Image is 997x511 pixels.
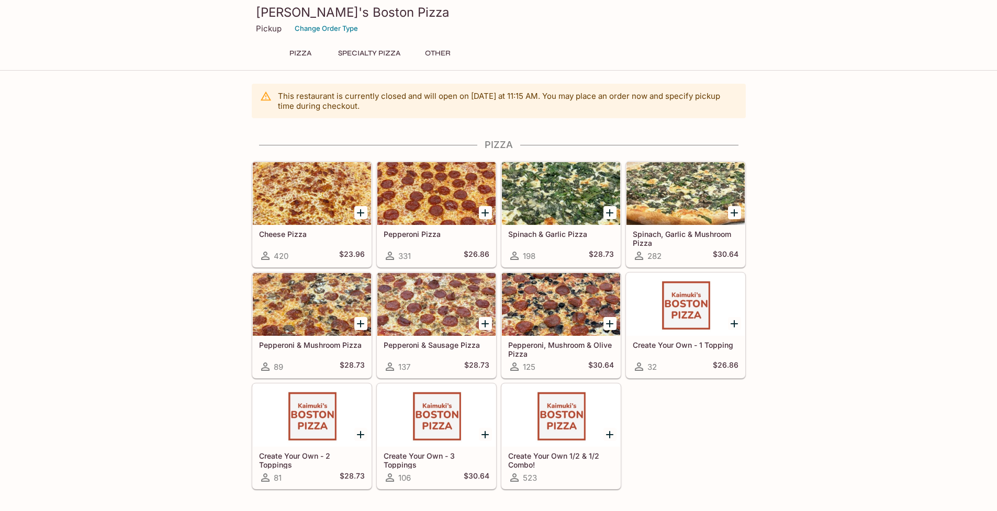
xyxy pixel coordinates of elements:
a: Create Your Own - 1 Topping32$26.86 [626,272,745,378]
h5: Spinach, Garlic & Mushroom Pizza [633,230,738,247]
button: Add Create Your Own - 2 Toppings [354,428,367,441]
h5: $23.96 [339,249,365,262]
h5: Cheese Pizza [259,230,365,239]
h5: $28.73 [340,360,365,373]
h5: $30.64 [713,249,738,262]
a: Pepperoni & Sausage Pizza137$28.73 [377,272,496,378]
h5: Pepperoni & Sausage Pizza [384,340,489,349]
div: Create Your Own 1/2 & 1/2 Combo! [502,384,620,447]
h5: $26.86 [464,249,489,262]
h5: $28.73 [464,360,489,373]
p: This restaurant is currently closed and will open on [DATE] at 11:15 AM . You may place an order ... [278,91,737,111]
span: 331 [398,251,411,261]
h5: Create Your Own 1/2 & 1/2 Combo! [508,451,614,469]
h5: Create Your Own - 1 Topping [633,340,738,349]
span: 420 [274,251,288,261]
span: 106 [398,473,411,483]
div: Create Your Own - 1 Topping [626,273,745,336]
button: Other [415,46,462,61]
span: 89 [274,362,283,372]
button: Change Order Type [290,20,363,37]
h4: Pizza [252,139,746,151]
h5: Pepperoni Pizza [384,230,489,239]
div: Spinach & Garlic Pizza [502,162,620,225]
div: Pepperoni & Mushroom Pizza [253,273,371,336]
span: 137 [398,362,410,372]
h5: $28.73 [589,249,614,262]
span: 198 [523,251,535,261]
h5: $26.86 [713,360,738,373]
button: Add Spinach & Garlic Pizza [603,206,617,219]
div: Pepperoni & Sausage Pizza [377,273,496,336]
h5: Pepperoni & Mushroom Pizza [259,340,365,349]
button: Add Spinach, Garlic & Mushroom Pizza [728,206,741,219]
h5: Spinach & Garlic Pizza [508,230,614,239]
button: Add Create Your Own - 3 Toppings [479,428,492,441]
span: 32 [647,362,657,372]
h5: Create Your Own - 3 Toppings [384,451,489,469]
span: 125 [523,362,535,372]
a: Pepperoni, Mushroom & Olive Pizza125$30.64 [501,272,621,378]
span: 523 [523,473,537,483]
h5: $30.64 [464,471,489,484]
span: 81 [274,473,282,483]
div: Pepperoni Pizza [377,162,496,225]
a: Pepperoni & Mushroom Pizza89$28.73 [252,272,372,378]
button: Add Create Your Own 1/2 & 1/2 Combo! [603,428,617,441]
p: Pickup [256,24,282,33]
a: Create Your Own - 2 Toppings81$28.73 [252,383,372,489]
button: Add Pepperoni, Mushroom & Olive Pizza [603,317,617,330]
h5: Create Your Own - 2 Toppings [259,451,365,469]
div: Pepperoni, Mushroom & Olive Pizza [502,273,620,336]
div: Create Your Own - 2 Toppings [253,384,371,447]
span: 282 [647,251,662,261]
button: Specialty Pizza [332,46,406,61]
h5: Pepperoni, Mushroom & Olive Pizza [508,340,614,358]
button: Add Pepperoni & Mushroom Pizza [354,317,367,330]
button: Add Pepperoni & Sausage Pizza [479,317,492,330]
h3: [PERSON_NAME]'s Boston Pizza [256,4,742,20]
button: Pizza [277,46,324,61]
a: Spinach & Garlic Pizza198$28.73 [501,162,621,267]
button: Add Cheese Pizza [354,206,367,219]
button: Add Pepperoni Pizza [479,206,492,219]
a: Create Your Own - 3 Toppings106$30.64 [377,383,496,489]
div: Spinach, Garlic & Mushroom Pizza [626,162,745,225]
h5: $28.73 [340,471,365,484]
div: Create Your Own - 3 Toppings [377,384,496,447]
a: Cheese Pizza420$23.96 [252,162,372,267]
a: Spinach, Garlic & Mushroom Pizza282$30.64 [626,162,745,267]
div: Cheese Pizza [253,162,371,225]
h5: $30.64 [588,360,614,373]
a: Create Your Own 1/2 & 1/2 Combo!523 [501,383,621,489]
a: Pepperoni Pizza331$26.86 [377,162,496,267]
button: Add Create Your Own - 1 Topping [728,317,741,330]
